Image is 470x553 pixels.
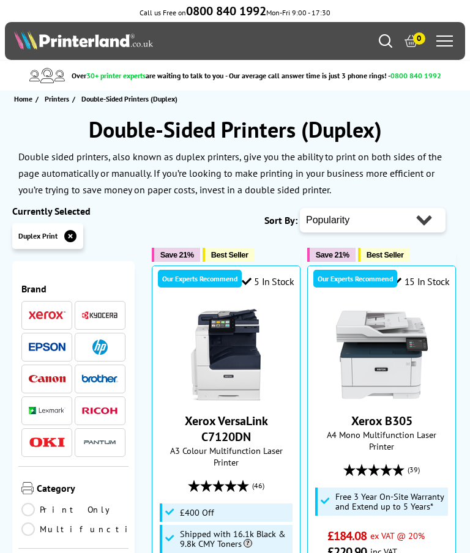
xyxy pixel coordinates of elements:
[81,371,118,387] a: Brother
[314,429,450,452] span: A4 Mono Multifunction Laser Printer
[408,458,420,481] span: (39)
[14,30,235,52] a: Printerland Logo
[152,248,200,262] button: Save 21%
[180,529,289,549] span: Shipped with 16.1k Black & 9.8k CMY Toners
[370,530,425,541] span: ex VAT @ 20%
[81,340,118,355] a: HP
[29,435,65,450] a: OKI
[29,407,65,414] img: Lexmark
[160,250,194,259] span: Save 21%
[180,508,214,518] span: £400 Off
[336,391,428,403] a: Xerox B305
[29,371,65,387] a: Canon
[45,92,72,105] a: Printers
[29,340,65,355] a: Epson
[29,403,65,418] a: Lexmark
[29,311,65,319] img: Xerox
[413,32,425,45] span: 0
[86,71,146,80] span: 30+ printer experts
[29,375,65,383] img: Canon
[92,340,108,355] img: HP
[29,308,65,323] a: Xerox
[181,391,272,403] a: Xerox VersaLink C7120DN
[242,275,294,288] div: 5 In Stock
[307,248,356,262] button: Save 21%
[405,34,418,48] a: 0
[186,3,266,19] b: 0800 840 1992
[81,311,118,320] img: Kyocera
[12,115,458,144] h1: Double-Sided Printers (Duplex)
[18,150,442,196] p: Double sided printers, also known as duplex printers, give you the ability to print on both sides...
[327,528,367,544] span: £184.08
[81,308,118,323] a: Kyocera
[81,407,118,414] img: Ricoh
[335,492,445,511] span: Free 3 Year On-Site Warranty and Extend up to 5 Years*
[351,413,412,429] a: Xerox B305
[159,445,294,468] span: A3 Colour Multifunction Laser Printer
[81,94,177,103] span: Double-Sided Printers (Duplex)
[37,482,125,497] span: Category
[14,92,35,105] a: Home
[158,270,242,288] div: Our Experts Recommend
[367,250,404,259] span: Best Seller
[81,435,118,450] img: Pantum
[21,522,155,536] a: Multifunction
[45,92,69,105] span: Printers
[72,71,223,80] span: Over are waiting to talk to you
[18,231,58,240] span: Duplex Print
[81,374,118,383] img: Brother
[29,343,65,352] img: Epson
[316,250,349,259] span: Save 21%
[358,248,410,262] button: Best Seller
[313,270,397,288] div: Our Experts Recommend
[211,250,248,259] span: Best Seller
[185,413,268,445] a: Xerox VersaLink C7120DN
[392,275,449,288] div: 15 In Stock
[21,283,125,295] span: Brand
[186,8,266,17] a: 0800 840 1992
[379,34,392,48] a: Search
[264,214,297,226] span: Sort By:
[81,403,118,418] a: Ricoh
[225,71,441,80] span: - Our average call answer time is just 3 phone rings! -
[336,309,428,401] img: Xerox B305
[29,437,65,448] img: OKI
[203,248,255,262] button: Best Seller
[12,205,135,217] div: Currently Selected
[181,309,272,401] img: Xerox VersaLink C7120DN
[21,482,34,494] img: Category
[390,71,441,80] span: 0800 840 1992
[14,30,153,50] img: Printerland Logo
[252,474,264,497] span: (46)
[21,503,125,516] a: Print Only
